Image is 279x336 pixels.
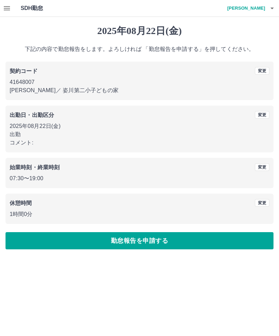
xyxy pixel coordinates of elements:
p: 07:30 〜 19:00 [10,174,269,183]
button: 勤怠報告を申請する [6,232,273,249]
button: 変更 [255,199,269,207]
p: [PERSON_NAME] ／ 姿川第二小子どもの家 [10,86,269,95]
button: 変更 [255,163,269,171]
b: 休憩時間 [10,200,32,206]
b: 契約コード [10,68,38,74]
p: 下記の内容で勤怠報告をします。よろしければ 「勤怠報告を申請する」を押してください。 [6,45,273,53]
p: 1時間0分 [10,210,269,218]
button: 変更 [255,111,269,119]
h1: 2025年08月22日(金) [6,25,273,37]
button: 変更 [255,67,269,75]
p: 出勤 [10,130,269,139]
p: 2025年08月22日(金) [10,122,269,130]
b: 出勤日・出勤区分 [10,112,54,118]
b: 始業時刻・終業時刻 [10,164,60,170]
p: 41648007 [10,78,269,86]
p: コメント: [10,139,269,147]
